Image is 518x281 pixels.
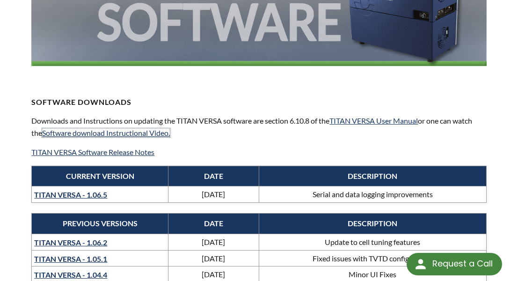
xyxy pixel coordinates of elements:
[204,219,223,228] strong: DATE
[259,186,486,203] td: Serial and data logging improvements
[34,270,107,279] a: TITAN VERSA - 1.04.4
[42,128,170,137] a: Software download Instructional Video.
[204,171,223,180] strong: DATE
[63,219,138,228] strong: PREVIOUS VERSIONS
[259,234,486,250] td: Update to cell tuning features
[259,250,486,266] td: Fixed issues with TVTD configuration
[31,97,486,107] h4: Software DOWNLOADS
[34,254,107,263] a: TITAN VERSA - 1.05.1
[31,115,486,139] p: Downloads and Instructions on updating the TITAN VERSA software are section 6.10.8 of the or one ...
[348,219,397,228] strong: DESCRIPTION
[407,253,502,275] div: Request a Call
[32,166,168,186] th: CURRENT VERSION
[31,148,154,156] a: TITAN VERSA Software Release Notes
[329,116,418,125] a: TITAN VERSA User Manual
[432,253,493,274] div: Request a Call
[34,238,107,247] a: TITAN VERSA - 1.06.2
[168,250,259,266] td: [DATE]
[168,234,259,250] td: [DATE]
[348,171,397,180] strong: DESCRIPTION
[168,186,259,203] td: [DATE]
[413,257,428,272] img: round button
[34,190,107,199] a: TITAN VERSA - 1.06.5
